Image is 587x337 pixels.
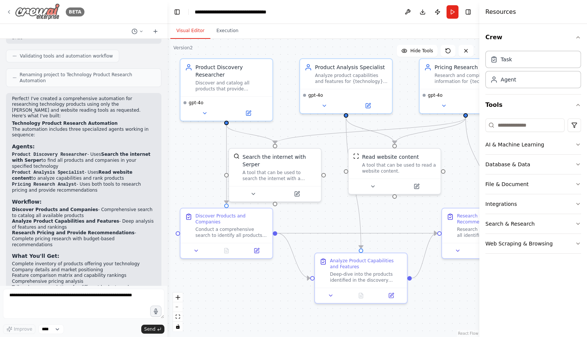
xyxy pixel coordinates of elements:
[441,208,535,259] div: Research Pricing and Provide RecommendationsResearch pricing information for all identified {tech...
[12,143,35,149] strong: Agents:
[485,214,581,234] button: Search & Research
[12,253,59,259] strong: What You'll Get:
[12,182,155,194] li: - Uses both tools to research pricing and provide recommendations
[129,27,146,36] button: Switch to previous chat
[12,230,135,235] strong: Research Pricing and Provide Recommendations
[172,7,182,17] button: Hide left sidebar
[277,229,310,282] g: Edge from af4066fb-0578-4527-a6bd-645523ce9f3c to 47e9b706-b113-4bd9-a3ac-8d58a695c9e9
[435,72,507,84] div: Research and compile pricing information for {technology} products, analyze cost structures, and ...
[228,148,322,202] div: SerperDevToolSearch the internet with SerperA tool that can be used to search the internet with a...
[12,285,155,291] li: Tailored recommendations for different budgets and use cases
[189,100,203,106] span: gpt-4o
[12,182,77,187] code: Pricing Research Analyst
[458,331,478,336] a: React Flow attribution
[410,48,433,54] span: Hide Tools
[12,152,87,157] code: Product Discovery Researcher
[485,174,581,194] button: File & Document
[428,92,442,98] span: gpt-4o
[463,7,473,17] button: Hide right sidebar
[330,271,402,283] div: Deep-dive into the products identified in the discovery phase to analyze their capabilities and f...
[144,326,155,332] span: Send
[195,80,268,92] div: Discover and catalog all products that provide {technology} solutions, identifying the companies ...
[485,194,581,214] button: Integrations
[277,229,437,237] g: Edge from af4066fb-0578-4527-a6bd-645523ce9f3c to 2333f3d6-677d-4bcd-bfdb-8cc375c64b8e
[315,64,387,71] div: Product Analysis Specialist
[299,58,393,114] div: Product Analysis SpecialistAnalyze product capabilities and features for {technology} solutions, ...
[457,226,529,238] div: Research pricing information for all identified {technology} products and provide comprehensive r...
[242,170,316,182] div: A tool that can be used to search the internet with a search_query. Supports different search typ...
[347,101,389,110] button: Open in side panel
[242,153,316,168] div: Search the internet with Serper
[397,45,438,57] button: Hide Tools
[485,95,581,115] button: Tools
[244,246,269,255] button: Open in side panel
[501,56,512,63] div: Task
[348,148,441,195] div: ScrapeWebsiteToolRead website contentA tool that can be used to read a website content.
[12,267,155,273] li: Company details and market positioning
[14,326,32,332] span: Improve
[12,96,155,119] p: Perfect! I've created a comprehensive automation for researching technology products using only t...
[330,258,402,270] div: Analyze Product Capabilities and Features
[378,291,404,300] button: Open in side panel
[223,125,279,144] g: Edge from 51b8eb43-d468-40da-96e6-e5591776fe2d to 4fb8b131-2bce-4495-b873-f1bee70e12a6
[12,219,155,230] li: - Deep analysis of features and rankings
[173,293,183,302] button: zoom in
[12,279,155,285] li: Comprehensive pricing analysis
[462,118,492,204] g: Edge from dc6483eb-6f78-4ab4-bd74-949c3e8acde7 to 2333f3d6-677d-4bcd-bfdb-8cc375c64b8e
[485,234,581,253] button: Web Scraping & Browsing
[12,152,155,170] li: - Uses to find all products and companies in your specified technology
[173,45,193,51] div: Version 2
[173,312,183,322] button: fit view
[12,273,155,279] li: Feature comparison matrix and capability rankings
[342,118,365,248] g: Edge from 6f6cd102-1904-4783-b3b6-3743ef7aabe2 to 47e9b706-b113-4bd9-a3ac-8d58a695c9e9
[195,64,268,78] div: Product Discovery Researcher
[211,246,242,255] button: No output available
[180,58,273,121] div: Product Discovery ResearcherDiscover and catalog all products that provide {technology} solutions...
[314,253,408,304] div: Analyze Product Capabilities and FeaturesDeep-dive into the products identified in the discovery ...
[276,189,318,198] button: Open in side panel
[12,219,119,224] strong: Analyze Product Capabilities and Features
[12,127,155,138] p: The automation includes three specialized agents working in sequence:
[466,101,509,110] button: Open in side panel
[485,115,581,260] div: Tools
[12,121,118,126] strong: Technology Product Research Automation
[180,208,273,259] div: Discover Products and CompaniesConduct a comprehensive search to identify all products that provi...
[485,155,581,174] button: Database & Data
[66,7,84,16] div: BETA
[308,92,323,98] span: gpt-4o
[501,76,516,83] div: Agent
[141,325,164,334] button: Send
[315,72,387,84] div: Analyze product capabilities and features for {technology} solutions, ranking them based on funct...
[485,27,581,48] button: Crew
[20,72,155,84] span: Renaming project to Technology Product Research Automation
[234,153,240,159] img: SerperDevTool
[457,213,529,225] div: Research Pricing and Provide Recommendations
[419,58,512,114] div: Pricing Research AnalystResearch and compile pricing information for {technology} products, analy...
[362,162,436,174] div: A tool that can be used to read a website content.
[195,8,279,16] nav: breadcrumb
[195,213,268,225] div: Discover Products and Companies
[391,118,469,144] g: Edge from dc6483eb-6f78-4ab4-bd74-949c3e8acde7 to 1235459e-179a-40c4-947e-e7aeb00b805b
[12,199,41,205] strong: Workflow:
[485,135,581,154] button: AI & Machine Learning
[12,170,84,175] code: Product Analysis Specialist
[472,246,504,255] button: No output available
[395,182,438,191] button: Open in side panel
[435,64,507,71] div: Pricing Research Analyst
[173,322,183,331] button: toggle interactivity
[12,207,155,219] li: - Comprehensive search to catalog all available products
[412,229,437,282] g: Edge from 47e9b706-b113-4bd9-a3ac-8d58a695c9e9 to 2333f3d6-677d-4bcd-bfdb-8cc375c64b8e
[485,7,516,16] h4: Resources
[12,207,98,212] strong: Discover Products and Companies
[271,118,469,144] g: Edge from dc6483eb-6f78-4ab4-bd74-949c3e8acde7 to 4fb8b131-2bce-4495-b873-f1bee70e12a6
[173,302,183,312] button: zoom out
[15,3,60,20] img: Logo
[149,27,161,36] button: Start a new chat
[12,261,155,267] li: Complete inventory of products offering your technology
[12,170,155,182] li: - Uses to analyze capabilities and rank products
[485,48,581,94] div: Crew
[223,125,230,204] g: Edge from 51b8eb43-d468-40da-96e6-e5591776fe2d to af4066fb-0578-4527-a6bd-645523ce9f3c
[3,324,35,334] button: Improve
[195,226,268,238] div: Conduct a comprehensive search to identify all products that provide {technology} solutions. Crea...
[227,109,269,118] button: Open in side panel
